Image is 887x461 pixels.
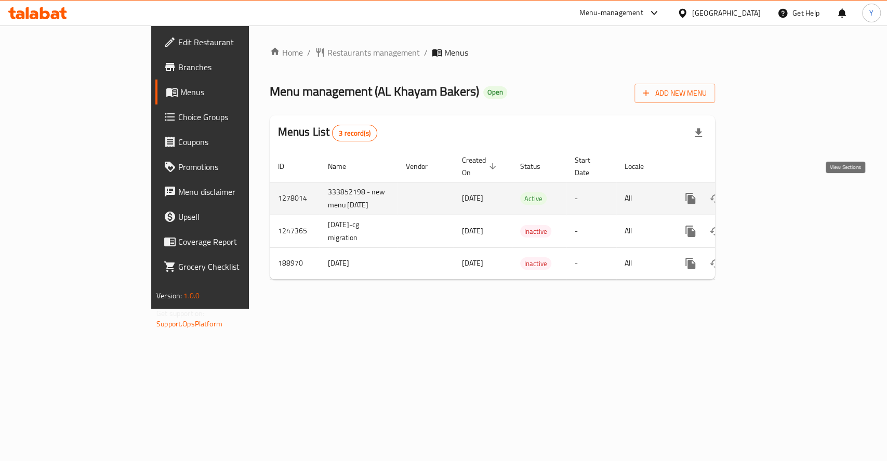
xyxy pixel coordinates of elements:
table: enhanced table [270,151,786,280]
a: Grocery Checklist [155,254,299,279]
td: - [566,247,616,279]
td: 333852198 - new menu [DATE] [320,182,398,215]
td: - [566,182,616,215]
button: more [678,186,703,211]
li: / [424,46,428,59]
td: [DATE]-cg migration [320,215,398,247]
th: Actions [670,151,786,182]
span: Open [483,88,507,97]
span: Y [869,7,873,19]
a: Choice Groups [155,104,299,129]
span: Status [520,160,554,173]
a: Coverage Report [155,229,299,254]
span: Active [520,193,547,205]
a: Coupons [155,129,299,154]
a: Upsell [155,204,299,229]
li: / [307,46,311,59]
span: [DATE] [462,256,483,270]
span: Menus [180,86,291,98]
span: Start Date [575,154,604,179]
span: Add New Menu [643,87,707,100]
div: Export file [686,121,711,146]
span: [DATE] [462,224,483,238]
td: [DATE] [320,247,398,279]
span: 3 record(s) [333,128,377,138]
span: Version: [156,289,182,302]
span: ID [278,160,298,173]
div: Active [520,192,547,205]
span: Created On [462,154,499,179]
a: Edit Restaurant [155,30,299,55]
button: Change Status [703,186,728,211]
div: Inactive [520,257,551,270]
a: Menus [155,80,299,104]
h2: Menus List [278,124,377,141]
span: Locale [625,160,657,173]
span: Choice Groups [178,111,291,123]
td: - [566,215,616,247]
span: Coupons [178,136,291,148]
a: Support.OpsPlatform [156,317,222,331]
div: Total records count [332,125,377,141]
span: 1.0.0 [183,289,200,302]
span: Name [328,160,360,173]
a: Promotions [155,154,299,179]
span: Upsell [178,210,291,223]
span: [DATE] [462,191,483,205]
td: All [616,247,670,279]
td: All [616,182,670,215]
span: Inactive [520,226,551,238]
a: Branches [155,55,299,80]
button: Change Status [703,251,728,276]
span: Edit Restaurant [178,36,291,48]
span: Coverage Report [178,235,291,248]
span: Grocery Checklist [178,260,291,273]
span: Menu management ( AL Khayam Bakers ) [270,80,479,103]
div: Open [483,86,507,99]
div: Menu-management [579,7,643,19]
span: Branches [178,61,291,73]
button: Change Status [703,219,728,244]
button: Add New Menu [634,84,715,103]
span: Promotions [178,161,291,173]
td: All [616,215,670,247]
button: more [678,219,703,244]
span: Restaurants management [327,46,420,59]
a: Restaurants management [315,46,420,59]
div: [GEOGRAPHIC_DATA] [692,7,761,19]
a: Menu disclaimer [155,179,299,204]
span: Menus [444,46,468,59]
button: more [678,251,703,276]
span: Get support on: [156,307,204,320]
span: Menu disclaimer [178,186,291,198]
nav: breadcrumb [270,46,715,59]
span: Vendor [406,160,441,173]
span: Inactive [520,258,551,270]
